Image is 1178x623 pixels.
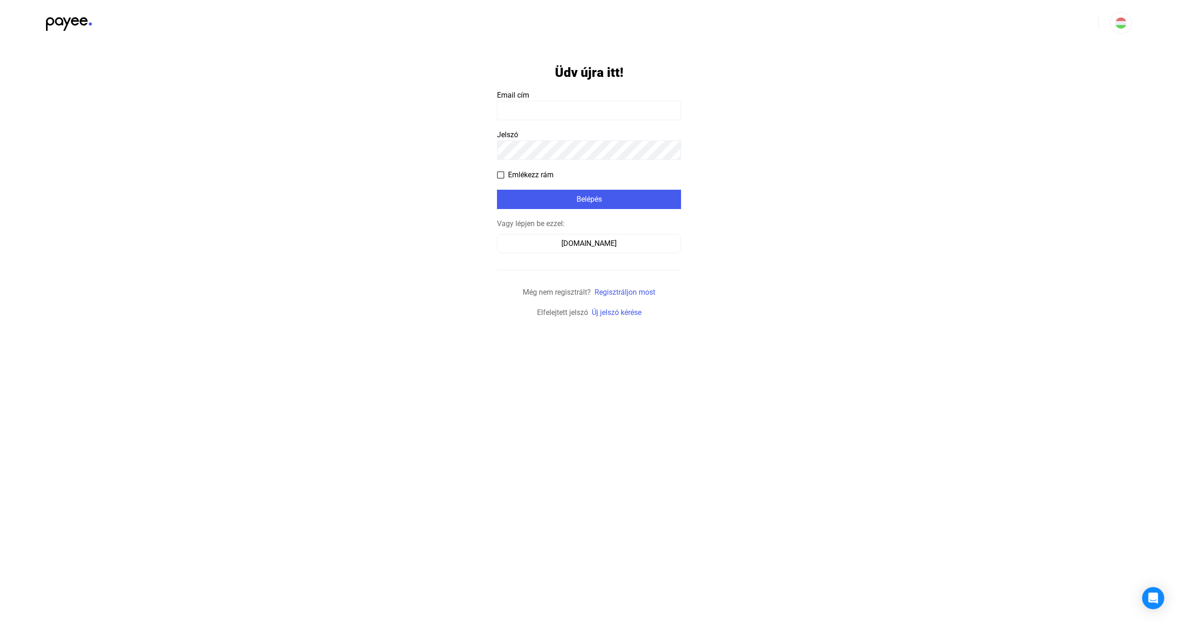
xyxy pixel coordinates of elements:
[555,64,624,81] h1: Üdv újra itt!
[595,288,655,297] a: Regisztráljon most
[500,194,678,205] div: Belépés
[523,288,591,297] span: Még nem regisztrált?
[497,91,529,99] span: Email cím
[1142,587,1164,609] div: Open Intercom Messenger
[497,234,681,253] button: [DOMAIN_NAME]
[497,218,681,229] div: Vagy lépjen be ezzel:
[500,238,678,249] div: [DOMAIN_NAME]
[1110,12,1132,34] button: HU
[497,239,681,248] a: [DOMAIN_NAME]
[497,130,518,139] span: Jelszó
[508,169,554,180] span: Emlékezz rám
[592,308,641,317] a: Új jelszó kérése
[1115,17,1126,29] img: HU
[497,190,681,209] button: Belépés
[46,12,92,31] img: black-payee-blue-dot.svg
[537,308,588,317] span: Elfelejtett jelszó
